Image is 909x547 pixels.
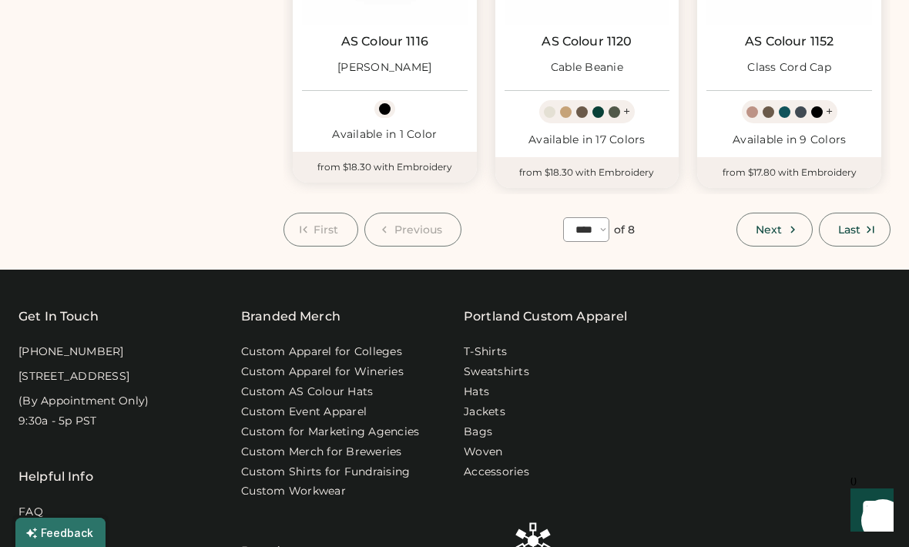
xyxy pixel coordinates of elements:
a: T-Shirts [464,344,507,360]
div: Branded Merch [241,307,340,326]
div: 9:30a - 5p PST [18,414,97,429]
div: (By Appointment Only) [18,394,149,409]
span: Last [838,224,860,235]
div: + [623,103,630,120]
div: Class Cord Cap [747,60,831,76]
div: Get In Touch [18,307,99,326]
div: [PERSON_NAME] [337,60,431,76]
span: Next [756,224,782,235]
div: + [826,103,833,120]
div: [STREET_ADDRESS] [18,369,129,384]
div: from $18.30 with Embroidery [495,157,679,188]
a: Hats [464,384,489,400]
a: Jackets [464,404,505,420]
button: Previous [364,213,462,247]
a: Custom AS Colour Hats [241,384,373,400]
div: Helpful Info [18,468,93,486]
div: Available in 1 Color [302,127,468,143]
a: Custom Apparel for Wineries [241,364,404,380]
span: Previous [394,224,443,235]
button: Last [819,213,891,247]
a: Custom Apparel for Colleges [241,344,402,360]
a: Custom Workwear [241,484,346,499]
div: [PHONE_NUMBER] [18,344,124,360]
a: Woven [464,445,502,460]
a: Accessories [464,465,529,480]
div: Available in 9 Colors [706,133,872,148]
span: First [314,224,339,235]
div: of 8 [614,223,635,238]
a: FAQ [18,505,43,520]
button: First [283,213,358,247]
a: Sweatshirts [464,364,529,380]
a: Custom for Marketing Agencies [241,425,419,440]
div: Available in 17 Colors [505,133,670,148]
div: from $18.30 with Embroidery [293,152,477,183]
div: from $17.80 with Embroidery [697,157,881,188]
a: Custom Shirts for Fundraising [241,465,410,480]
iframe: Front Chat [836,478,902,544]
button: Next [736,213,812,247]
div: Cable Beanie [551,60,623,76]
a: Custom Merch for Breweries [241,445,402,460]
a: AS Colour 1152 [745,34,834,49]
a: Bags [464,425,492,440]
a: AS Colour 1120 [542,34,632,49]
a: AS Colour 1116 [341,34,428,49]
a: Portland Custom Apparel [464,307,627,326]
a: Custom Event Apparel [241,404,367,420]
